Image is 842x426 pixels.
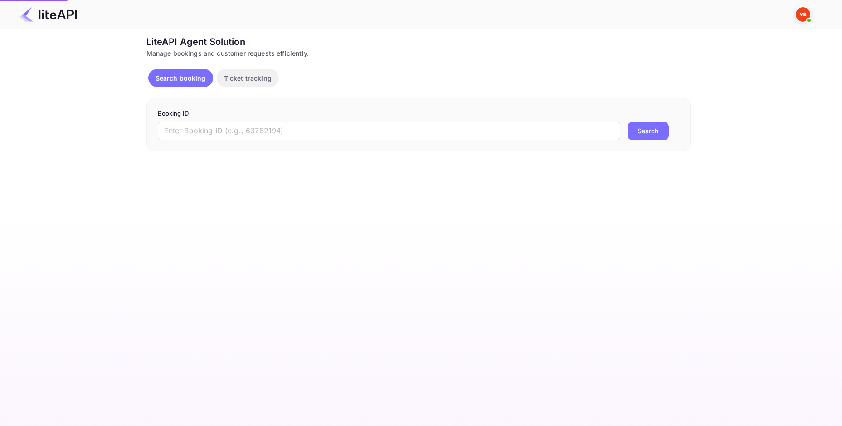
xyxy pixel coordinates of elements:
[628,122,669,140] button: Search
[158,122,620,140] input: Enter Booking ID (e.g., 63782194)
[146,48,691,58] div: Manage bookings and customer requests efficiently.
[20,7,77,22] img: LiteAPI Logo
[796,7,810,22] img: Yandex Support
[146,35,691,48] div: LiteAPI Agent Solution
[224,73,272,83] p: Ticket tracking
[158,109,679,118] p: Booking ID
[156,73,206,83] p: Search booking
